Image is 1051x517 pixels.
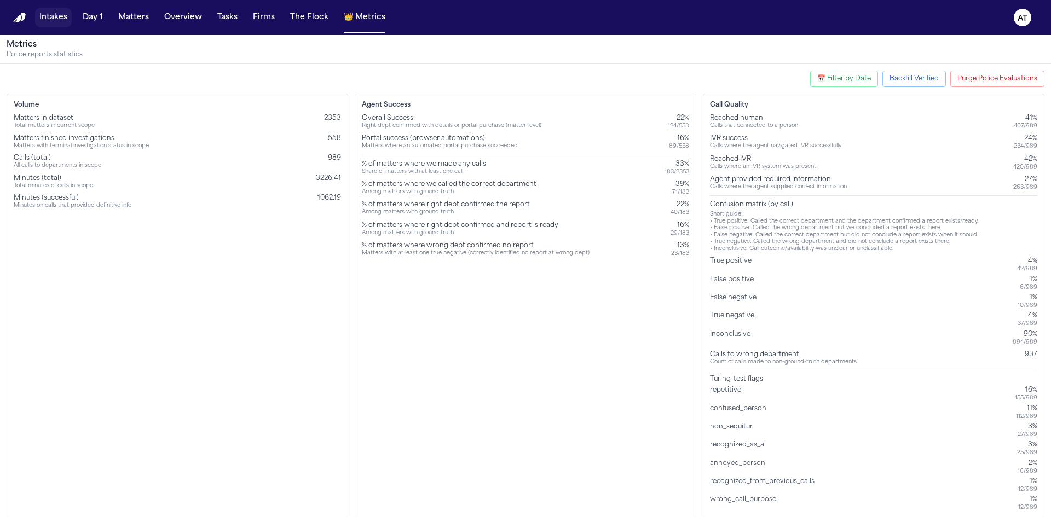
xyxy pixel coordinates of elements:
div: 27 / 989 [1018,431,1037,438]
div: % of matters where we made any calls [362,160,486,169]
div: 40 / 183 [671,209,689,216]
button: crownMetrics [339,8,390,27]
div: 90% [1013,330,1037,339]
button: Purge police evaluations [950,71,1044,87]
button: The Flock [286,8,333,27]
div: annoyed_person [710,459,770,475]
div: 3% [1018,422,1037,431]
div: % of matters where wrong dept confirmed no report [362,241,590,250]
div: Calls where an IVR system was present [710,164,816,171]
div: 16% [1015,386,1037,394]
div: Calls that connected to a person [710,123,798,130]
div: % of matters where we called the correct department [362,180,536,189]
div: Total matters in current scope [14,123,95,130]
div: Inconclusive [710,330,755,346]
button: Matters [114,8,153,27]
div: Calls to wrong department [710,350,857,359]
div: Minutes on calls that provided definitive info [14,202,131,210]
div: Matters with at least one true negative (correctly identified no report at wrong dept) [362,250,590,257]
div: Short guide: • True positive: Called the correct department and the department confirmed a report... [710,211,1037,252]
div: 27% [1013,175,1037,184]
div: 263 / 989 [1013,184,1037,191]
div: Count of calls made to non-ground-truth departments [710,359,857,366]
div: Total minutes of calls in scope [14,183,93,190]
button: Firms [249,8,279,27]
div: 16 / 989 [1018,468,1037,475]
div: Right dept confirmed with details or portal purchase (matter-level) [362,123,541,130]
div: wrong_call_purpose [710,495,781,511]
div: All calls to departments in scope [14,162,101,170]
button: Configure backfill date range [882,71,946,87]
div: 4% [1017,257,1037,265]
div: 16% [669,134,689,143]
div: True negative [710,311,759,327]
div: 12 / 989 [1018,504,1037,511]
div: Reached IVR [710,155,816,164]
div: 10 / 989 [1018,302,1037,309]
div: 16% [671,221,689,230]
img: Finch Logo [13,13,26,23]
div: Reached human [710,114,798,123]
a: Home [13,13,26,23]
div: Among matters with ground truth [362,209,530,216]
div: 24% [1014,134,1037,143]
div: Matters in dataset [14,114,95,123]
div: 29 / 183 [671,230,689,237]
div: 183 / 2353 [665,169,689,176]
button: Intakes [35,8,72,27]
span: 1062.19 [317,195,341,201]
div: 1% [1018,495,1037,504]
div: Among matters with ground truth [362,189,536,196]
div: 22% [668,114,689,123]
div: 407 / 989 [1014,123,1037,130]
span: 558 [328,135,341,142]
div: 13% [671,241,689,250]
button: Tasks [213,8,242,27]
div: 4% [1018,311,1037,320]
span: 989 [328,155,341,161]
div: Calls where the agent supplied correct information [710,184,847,191]
div: % of matters where right dept confirmed the report [362,200,530,209]
div: 89 / 558 [669,143,689,150]
div: 42 / 989 [1017,265,1037,272]
div: 6 / 989 [1020,284,1037,291]
div: Portal success (browser automations) [362,134,518,143]
div: 2% [1018,459,1037,468]
div: 41% [1014,114,1037,123]
div: Calls (total) [14,154,101,162]
span: 937 [1025,351,1037,358]
div: Matters where an automated portal purchase succeeded [362,143,518,150]
a: Day 1 [78,8,107,27]
div: 71 / 183 [672,189,689,196]
div: 3% [1017,440,1037,449]
div: 11% [1016,404,1037,413]
span: 3226.41 [316,175,341,182]
div: recognized_as_ai [710,440,770,456]
div: 155 / 989 [1015,394,1037,402]
div: 25 / 989 [1017,449,1037,456]
div: True positive [710,257,756,272]
p: Police reports statistics [7,50,1044,59]
div: Minutes (total) [14,174,93,183]
div: Share of matters with at least one call [362,169,486,176]
div: Among matters with ground truth [362,230,558,237]
div: False negative [710,293,761,309]
div: IVR success [710,134,841,143]
div: 33% [665,160,689,169]
div: 234 / 989 [1014,143,1037,150]
button: Overview [160,8,206,27]
div: 894 / 989 [1013,339,1037,346]
div: Overall Success [362,114,541,123]
div: 124 / 558 [668,123,689,130]
div: 1% [1018,477,1037,486]
div: False positive [710,275,758,291]
div: Confusion matrix (by call) [710,200,1037,209]
button: Filter metrics by date range [810,71,878,87]
div: 112 / 989 [1016,413,1037,420]
div: non_sequitur [710,422,757,438]
div: Matters finished investigations [14,134,149,143]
